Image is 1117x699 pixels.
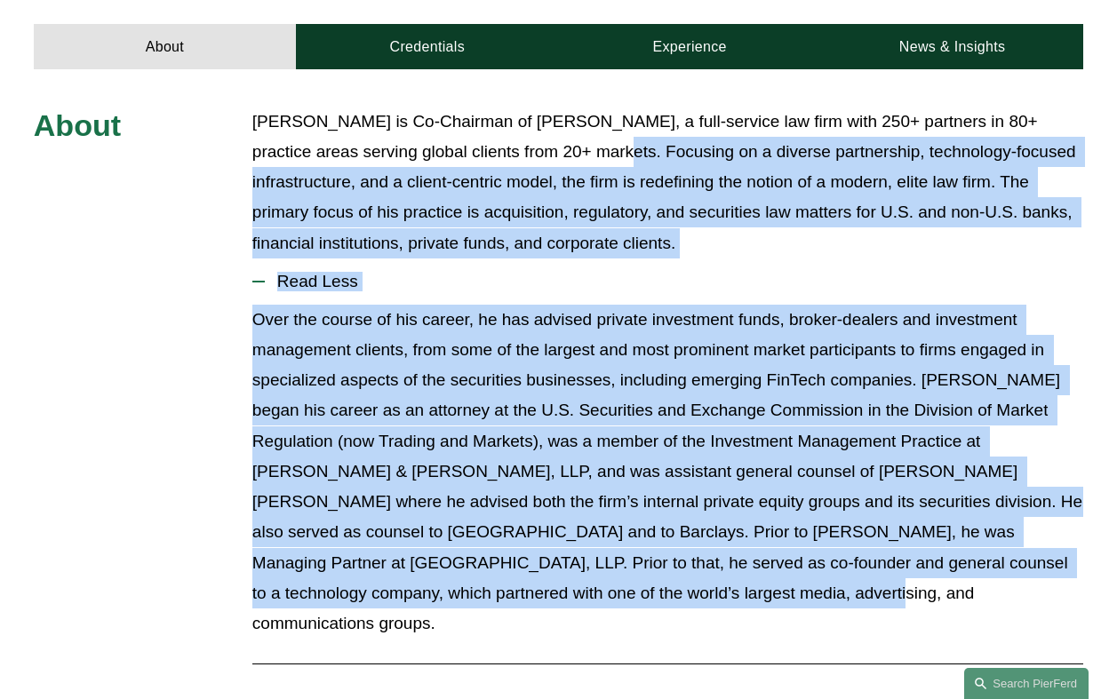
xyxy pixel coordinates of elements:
[964,668,1089,699] a: Search this site
[252,305,1083,639] p: Over the course of his career, he has advised private investment funds, broker-dealers and invest...
[821,24,1083,69] a: News & Insights
[252,305,1083,653] div: Read Less
[252,258,1083,305] button: Read Less
[34,24,296,69] a: About
[34,108,121,142] span: About
[252,107,1083,258] p: [PERSON_NAME] is Co-Chairman of [PERSON_NAME], a full-service law firm with 250+ partners in 80+ ...
[265,272,1083,291] span: Read Less
[558,24,820,69] a: Experience
[296,24,558,69] a: Credentials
